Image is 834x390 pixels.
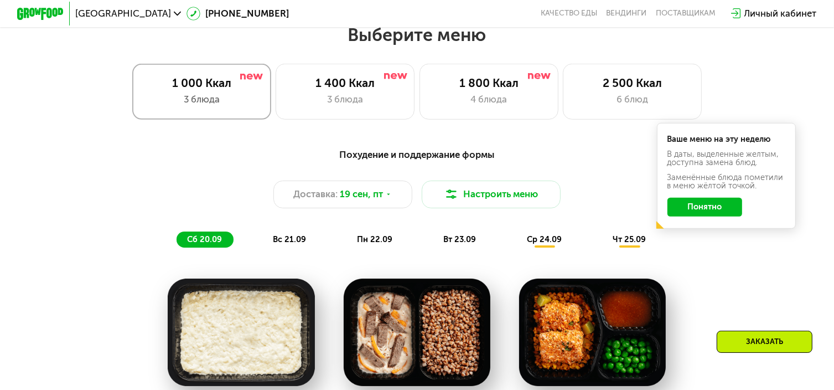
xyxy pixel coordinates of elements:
[74,147,760,162] div: Похудение и поддержание формы
[75,9,171,18] span: [GEOGRAPHIC_DATA]
[575,93,690,106] div: 6 блюд
[432,93,546,106] div: 4 блюда
[541,9,597,18] a: Качество еды
[613,234,646,244] span: чт 25.09
[527,234,562,244] span: ср 24.09
[575,76,690,90] div: 2 500 Ккал
[273,234,306,244] span: вс 21.09
[293,187,338,201] span: Доставка:
[288,93,402,106] div: 3 блюда
[37,24,797,46] h2: Выберите меню
[340,187,383,201] span: 19 сен, пт
[717,331,812,353] div: Заказать
[744,7,817,20] div: Личный кабинет
[667,198,742,216] button: Понятно
[432,76,546,90] div: 1 800 Ккал
[187,234,222,244] span: сб 20.09
[422,181,561,208] button: Настроить меню
[144,76,259,90] div: 1 000 Ккал
[667,173,786,189] div: Заменённые блюда пометили в меню жёлтой точкой.
[187,7,288,20] a: [PHONE_NUMBER]
[144,93,259,106] div: 3 блюда
[443,234,476,244] span: вт 23.09
[607,9,647,18] a: Вендинги
[656,9,716,18] div: поставщикам
[667,150,786,166] div: В даты, выделенные желтым, доступна замена блюд.
[357,234,392,244] span: пн 22.09
[667,135,786,143] div: Ваше меню на эту неделю
[288,76,402,90] div: 1 400 Ккал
